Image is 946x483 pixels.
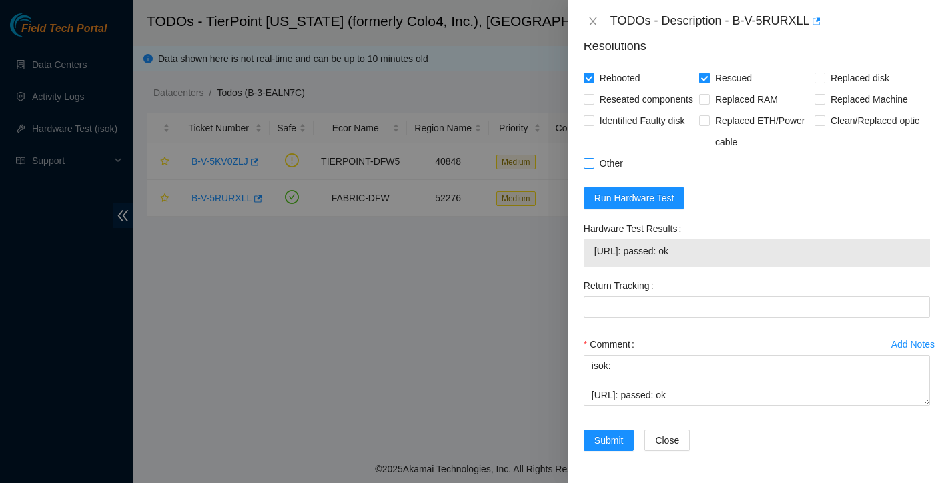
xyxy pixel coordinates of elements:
[594,433,624,448] span: Submit
[610,11,930,32] div: TODOs - Description - B-V-5RURXLL
[710,89,783,110] span: Replaced RAM
[825,89,913,110] span: Replaced Machine
[584,334,640,355] label: Comment
[825,110,925,131] span: Clean/Replaced optic
[584,430,634,451] button: Submit
[710,110,815,153] span: Replaced ETH/Power cable
[594,153,628,174] span: Other
[594,244,919,258] span: [URL]: passed: ok
[594,67,646,89] span: Rebooted
[891,340,935,349] div: Add Notes
[584,218,686,239] label: Hardware Test Results
[584,187,685,209] button: Run Hardware Test
[584,355,930,406] textarea: Comment
[655,433,679,448] span: Close
[710,67,757,89] span: Rescued
[584,15,602,28] button: Close
[594,89,698,110] span: Reseated components
[594,110,690,131] span: Identified Faulty disk
[644,430,690,451] button: Close
[584,296,930,318] input: Return Tracking
[584,275,659,296] label: Return Tracking
[891,334,935,355] button: Add Notes
[825,67,895,89] span: Replaced disk
[594,191,674,205] span: Run Hardware Test
[588,16,598,27] span: close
